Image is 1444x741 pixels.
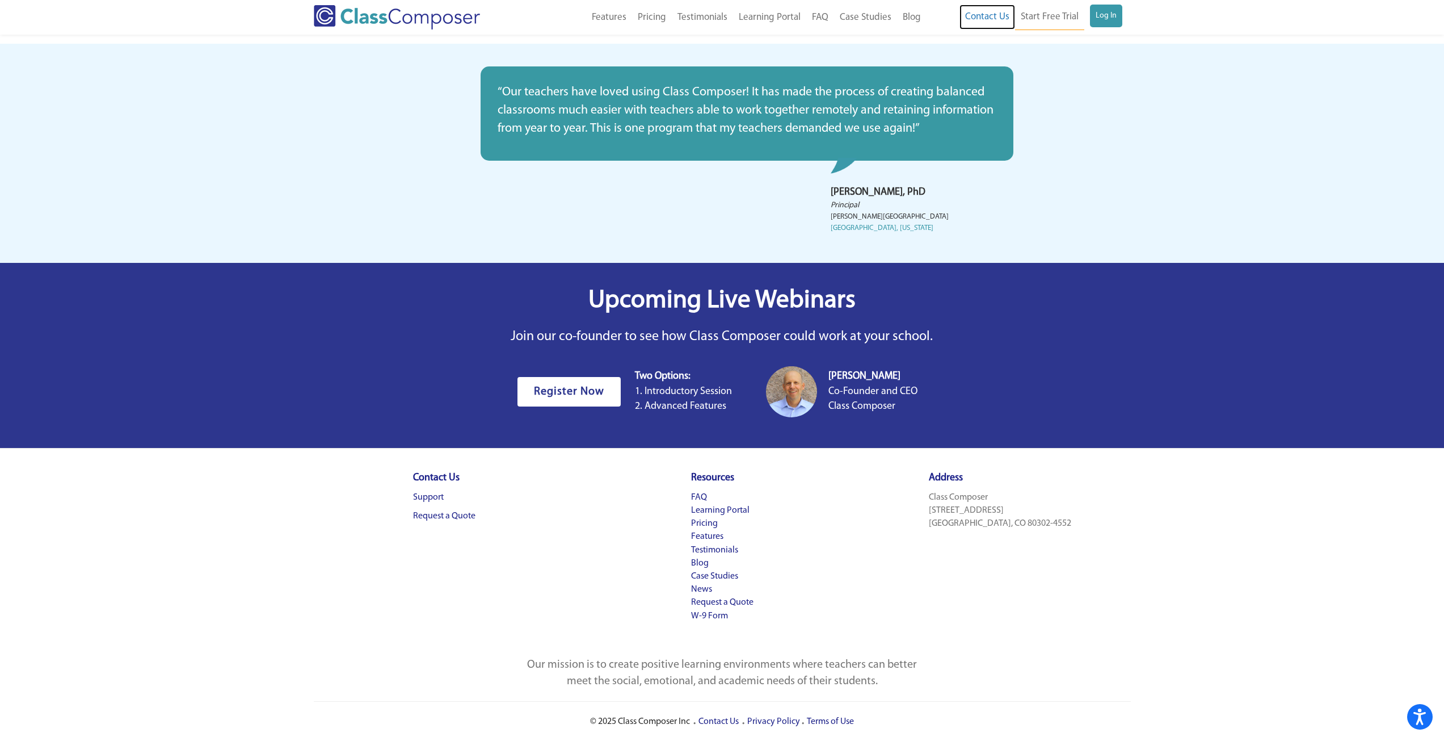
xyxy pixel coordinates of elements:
[672,5,733,30] a: Testimonials
[897,5,927,30] a: Blog
[314,5,480,30] img: Class Composer
[691,598,753,607] a: Request a Quote
[959,5,1015,30] a: Contact Us
[806,5,834,30] a: FAQ
[413,512,475,521] a: Request a Quote
[590,717,690,726] span: © 2025 Class Composer Inc
[698,717,739,726] a: Contact Us
[1015,5,1084,30] a: Start Free Trial
[498,83,996,138] p: “Our teachers have loved using Class Composer! It has made the process of creating balanced class...
[831,201,859,210] em: Principal
[742,715,744,727] span: .
[344,286,1099,316] h3: Upcoming Live Webinars
[691,612,728,621] a: W-9 Form
[691,572,738,581] a: Case Studies
[691,546,738,555] a: Testimonials
[691,585,712,594] a: News
[691,493,707,502] a: FAQ
[831,213,949,220] span: [PERSON_NAME][GEOGRAPHIC_DATA]
[831,158,857,174] img: class composer
[413,471,475,485] h4: Contact Us
[635,369,732,413] p: 1. Introductory Session 2. Advanced Features
[527,5,927,30] nav: Header Menu
[828,401,895,412] span: Class Composer
[747,717,800,726] a: Privacy Policy
[927,5,1122,30] nav: Header Menu
[929,471,1071,485] h4: Address
[413,493,444,502] a: Support
[834,5,897,30] a: Case Studies
[534,386,604,397] span: Register Now
[691,471,753,485] h4: Resources
[831,187,925,198] strong: [PERSON_NAME], PhD
[828,371,900,382] b: [PERSON_NAME]
[586,5,632,30] a: Features
[691,559,709,568] a: Blog
[733,5,806,30] a: Learning Portal
[807,717,854,726] a: Terms of Use
[929,491,1071,531] p: Class Composer [STREET_ADDRESS] [GEOGRAPHIC_DATA], CO 80302-4552
[828,387,917,397] span: Co-Founder and CEO
[693,715,696,727] span: .
[831,224,933,232] span: [GEOGRAPHIC_DATA], [US_STATE]
[517,377,621,407] a: Register Now
[766,366,817,417] img: screen shot 2018 10 08 at 11.06.05 am
[632,5,672,30] a: Pricing
[691,506,750,515] a: Learning Portal
[802,715,804,727] span: .
[635,371,691,382] b: Two Options:
[1090,5,1122,27] a: Log In
[524,657,921,690] p: Our mission is to create positive learning environments where teachers can better meet the social...
[691,519,718,528] a: Pricing
[691,532,723,541] a: Features
[511,330,933,344] span: Join our co-founder to see how Class Composer could work at your school.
